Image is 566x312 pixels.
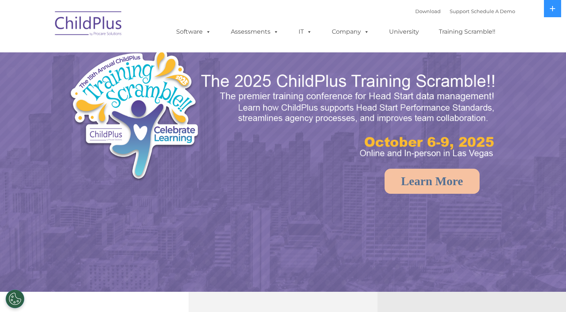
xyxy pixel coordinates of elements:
a: Support [450,8,469,14]
a: Company [324,24,377,39]
font: | [415,8,515,14]
button: Cookies Settings [6,290,24,308]
img: ChildPlus by Procare Solutions [51,6,126,43]
a: Training Scramble!! [431,24,503,39]
a: Assessments [223,24,286,39]
a: University [382,24,426,39]
a: Learn More [385,169,480,194]
a: Download [415,8,441,14]
a: Schedule A Demo [471,8,515,14]
a: Software [169,24,218,39]
a: IT [291,24,319,39]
